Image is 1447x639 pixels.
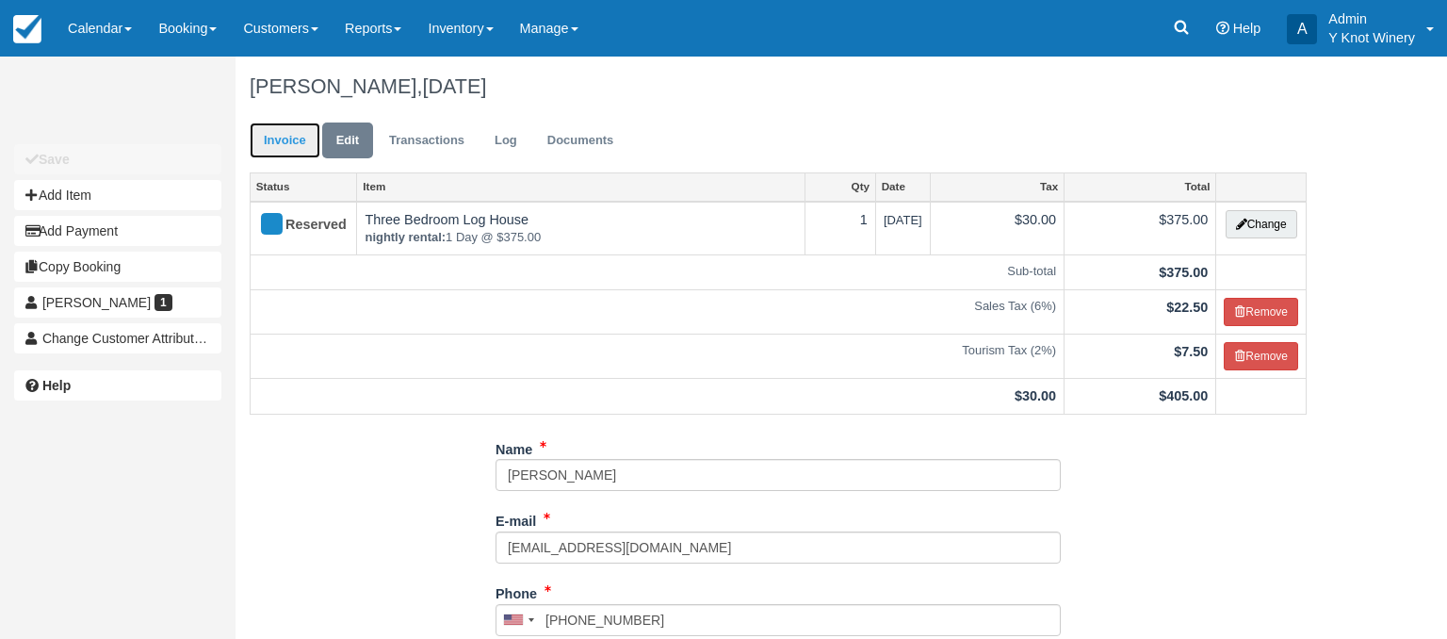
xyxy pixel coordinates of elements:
[14,370,221,401] a: Help
[496,505,536,532] label: E-mail
[357,173,804,200] a: Item
[805,173,875,200] a: Qty
[1065,173,1215,200] a: Total
[805,202,875,255] td: 1
[365,230,446,244] strong: nightly rental
[251,173,356,200] a: Status
[1065,202,1216,255] td: $375.00
[1224,298,1298,326] button: Remove
[258,342,1056,360] em: Tourism Tax (2%)
[258,298,1056,316] em: Sales Tax (6%)
[250,123,320,159] a: Invoice
[250,75,1307,98] h1: [PERSON_NAME],
[1166,300,1208,315] strong: $22.50
[14,252,221,282] button: Copy Booking
[422,74,486,98] span: [DATE]
[13,15,41,43] img: checkfront-main-nav-mini-logo.png
[357,202,805,255] td: Three Bedroom Log House
[884,213,922,227] span: [DATE]
[14,287,221,318] a: [PERSON_NAME] 1
[931,173,1064,200] a: Tax
[496,434,532,460] label: Name
[14,216,221,246] button: Add Payment
[1328,28,1415,47] p: Y Knot Winery
[1226,210,1297,238] button: Change
[496,578,537,604] label: Phone
[258,210,333,240] div: Reserved
[1224,342,1298,370] button: Remove
[496,605,540,635] div: United States: +1
[14,180,221,210] button: Add Item
[42,331,212,346] span: Change Customer Attribution
[258,263,1056,281] em: Sub-total
[1287,14,1317,44] div: A
[322,123,373,159] a: Edit
[42,378,71,393] b: Help
[533,123,628,159] a: Documents
[1233,21,1261,36] span: Help
[1328,9,1415,28] p: Admin
[154,294,172,311] span: 1
[375,123,479,159] a: Transactions
[42,295,151,310] span: [PERSON_NAME]
[1216,22,1229,35] i: Help
[480,123,531,159] a: Log
[365,229,796,247] em: 1 Day @ $375.00
[14,323,221,353] button: Change Customer Attribution
[14,144,221,174] button: Save
[39,152,70,167] b: Save
[1015,388,1056,403] strong: $30.00
[1159,388,1208,403] strong: $405.00
[930,202,1064,255] td: $30.00
[876,173,930,200] a: Date
[1159,265,1208,280] strong: $375.00
[1174,344,1208,359] strong: $7.50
